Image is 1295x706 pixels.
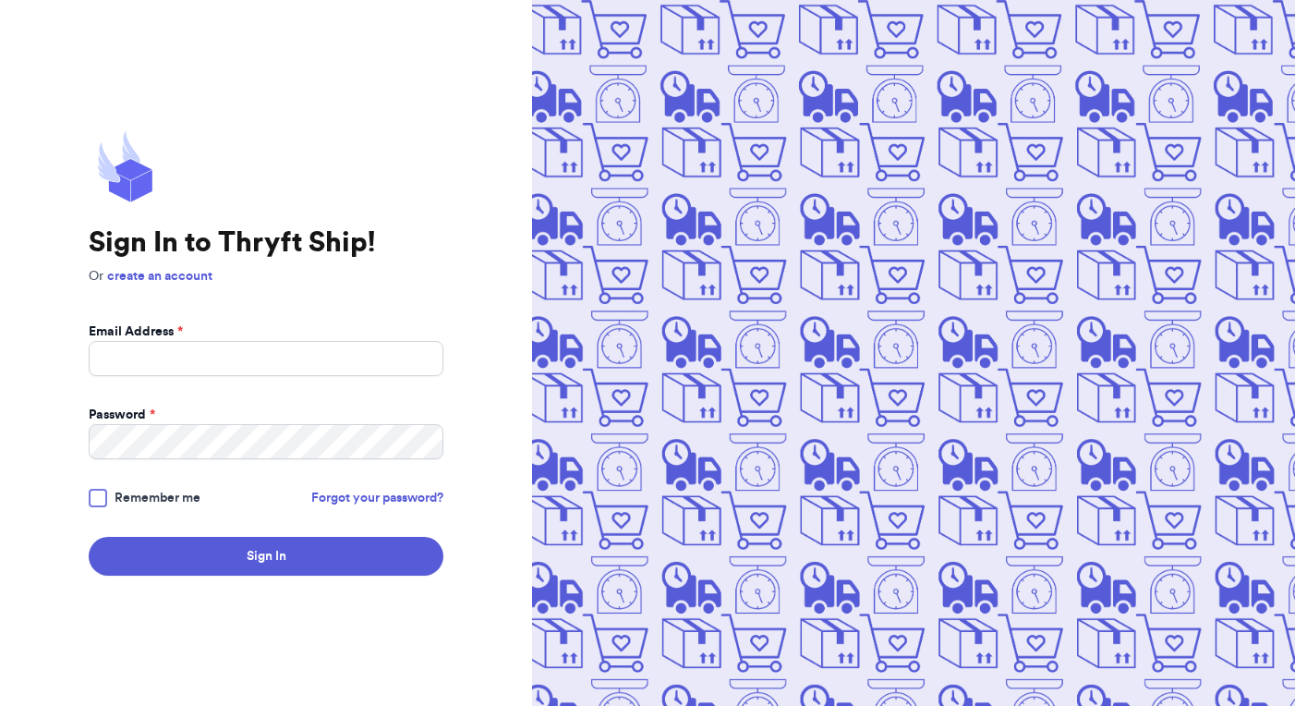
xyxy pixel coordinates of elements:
[89,406,155,424] label: Password
[311,489,443,507] a: Forgot your password?
[115,489,200,507] span: Remember me
[89,267,443,286] p: Or
[89,323,183,341] label: Email Address
[89,537,443,576] button: Sign In
[89,226,443,260] h1: Sign In to Thryft Ship!
[107,270,212,283] a: create an account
